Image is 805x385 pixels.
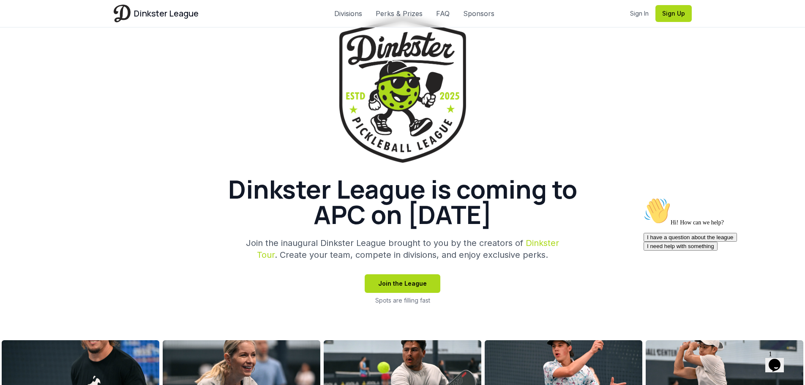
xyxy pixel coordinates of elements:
[114,5,131,22] img: Dinkster
[114,5,199,22] a: Dinkster League
[240,237,565,261] p: Join the inaugural Dinkster League brought to you by the creators of . Create your team, compete ...
[375,296,430,305] p: Spots are filling fast
[765,347,792,372] iframe: chat widget
[3,25,84,32] span: Hi! How can we help?
[436,8,450,19] a: FAQ
[134,8,199,19] span: Dinkster League
[3,39,97,48] button: I have a question about the league
[3,3,156,57] div: 👋Hi! How can we help?I have a question about the leagueI need help with something
[339,17,466,163] img: Dinkster League
[365,274,440,293] button: Join the League
[630,9,649,18] a: Sign In
[200,176,606,227] h1: Dinkster League is coming to APC on [DATE]
[640,194,792,343] iframe: chat widget
[3,3,30,30] img: :wave:
[463,8,494,19] a: Sponsors
[3,48,77,57] button: I need help with something
[655,5,692,22] button: Sign Up
[334,8,362,19] a: Divisions
[376,8,423,19] a: Perks & Prizes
